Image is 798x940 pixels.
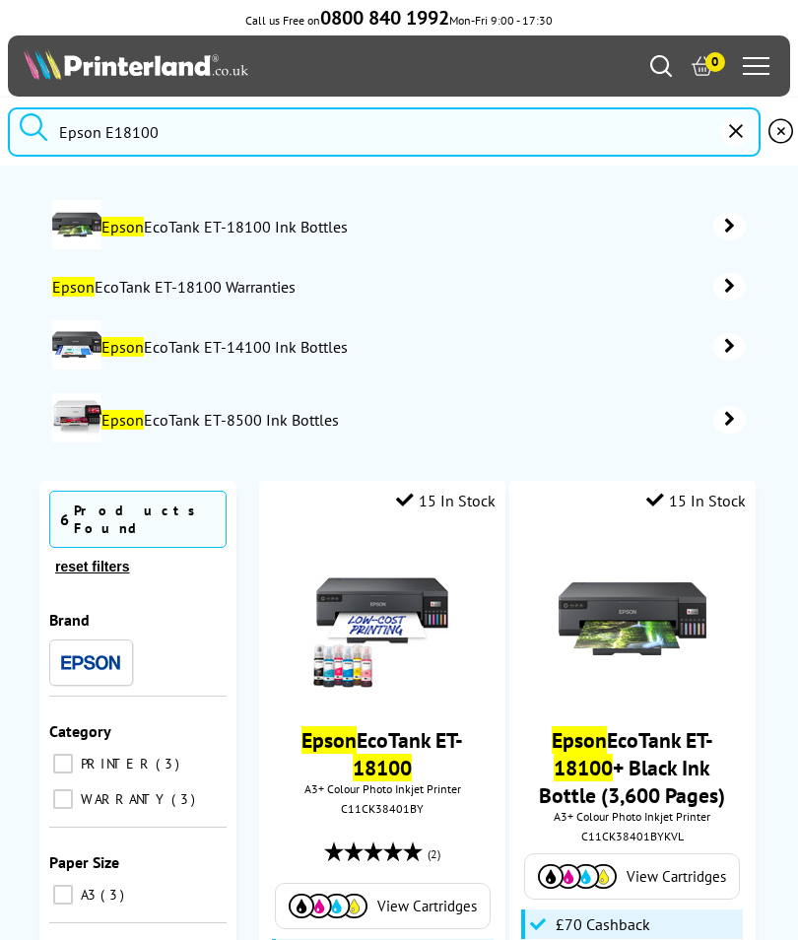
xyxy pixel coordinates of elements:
span: EcoTank ET-8500 Ink Bottles [101,410,684,430]
span: PRINTER [76,755,154,772]
mark: Epson [52,277,95,297]
mark: 18100 [353,754,412,781]
button: reset filters [49,558,135,575]
span: 3 [156,755,184,772]
a: EpsonEcoTank ET-18100 [301,726,463,781]
a: Search [650,55,672,77]
img: Printerland Logo [24,48,247,80]
span: £70 Cashback [556,914,650,934]
mark: Epson [101,410,144,430]
input: A3 3 [53,885,73,905]
img: Epson [61,655,120,670]
a: View Cartridges [286,894,479,918]
span: View Cartridges [377,897,477,915]
img: C11CJ20401CE-department.jpg [52,393,101,442]
input: PRINTER 3 [53,754,73,773]
img: Cartridges [289,894,367,918]
div: C11CK38401BY [274,801,491,816]
a: 0 [692,55,713,77]
a: 0800 840 1992 [320,13,449,28]
a: Printerland Logo [24,48,399,84]
input: WARRANTY 3 [53,789,73,809]
img: Epson-ET-18100-Front-Main-Small.jpg [559,545,706,693]
mark: 18100 [554,754,613,781]
img: epson-et-18100-front-new-small.jpg [308,545,456,693]
b: 0800 840 1992 [320,5,449,31]
a: EpsonEcoTank ET-18100 Warranties [52,273,746,301]
span: (2) [428,836,440,873]
a: EpsonEcoTank ET-18100+ Black Ink Bottle (3,600 Pages) [539,726,725,809]
div: 15 In Stock [396,491,496,510]
img: C11CK38401BY-deptimage.jpg [52,200,101,249]
a: View Cartridges [535,864,728,889]
a: EpsonEcoTank ET-8500 Ink Bottles [101,393,746,446]
input: Search product or brand [8,107,761,157]
mark: Epson [101,217,144,236]
span: 3 [100,886,129,904]
span: Category [49,721,111,741]
span: A3+ Colour Photo Inkjet Printer [519,809,746,824]
div: 15 In Stock [646,491,746,510]
mark: Epson [101,337,144,357]
span: A3 [76,886,99,904]
span: 0 [705,52,725,72]
span: Paper Size [49,852,119,872]
div: Products Found [74,502,216,537]
mark: Epson [552,726,607,754]
span: WARRANTY [76,790,169,808]
span: EcoTank ET-14100 Ink Bottles [101,337,684,357]
span: A3+ Colour Photo Inkjet Printer [269,781,496,796]
img: Cartridges [538,864,617,889]
mark: Epson [301,726,357,754]
span: EcoTank ET-18100 Warranties [52,277,684,297]
span: View Cartridges [627,867,726,886]
span: Brand [49,610,90,630]
span: 6 [60,509,69,529]
img: Epson-ET-14100-deptimage.jpg [52,320,101,369]
a: EpsonEcoTank ET-14100 Ink Bottles [101,320,746,373]
span: EcoTank ET-18100 Ink Bottles [101,217,684,236]
a: EpsonEcoTank ET-18100 Ink Bottles [101,200,746,253]
span: 3 [171,790,200,808]
div: C11CK38401BYKVL [524,829,741,843]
